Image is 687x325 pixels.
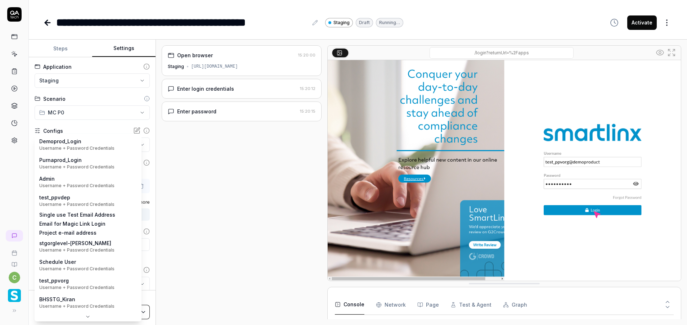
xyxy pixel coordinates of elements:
div: Single use Test Email Address [39,211,115,218]
div: Username + Password Credentials [39,182,114,189]
div: Username + Password Credentials [39,247,114,253]
div: Username + Password Credentials [39,145,114,152]
div: Username + Password Credentials [39,266,114,272]
div: Email for Magic Link Login [39,220,105,227]
div: Username + Password Credentials [39,303,114,310]
div: Purnaprod_Login [39,156,114,170]
div: Project e-mail address [39,229,96,236]
div: test_ppvdep [39,194,114,208]
div: Demoprod_Login [39,137,114,152]
div: stgorglevel-[PERSON_NAME] [39,239,114,253]
div: Username + Password Credentials [39,284,114,291]
div: Schedule User [39,258,114,272]
div: Username + Password Credentials [39,201,114,208]
div: test_ppvorg [39,277,114,291]
div: Admin [39,175,114,189]
div: BHSSTG_Kiran [39,295,114,310]
div: Username + Password Credentials [39,164,114,170]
